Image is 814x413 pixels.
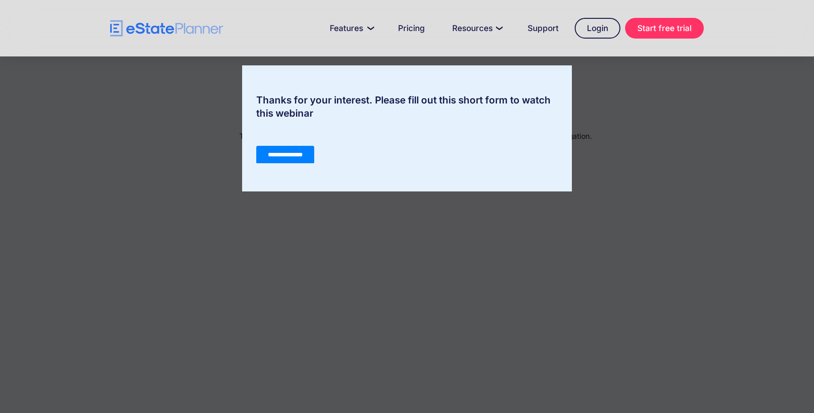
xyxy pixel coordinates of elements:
[318,19,382,38] a: Features
[387,19,436,38] a: Pricing
[625,18,704,39] a: Start free trial
[516,19,570,38] a: Support
[441,19,512,38] a: Resources
[575,18,620,39] a: Login
[242,94,572,120] div: Thanks for your interest. Please fill out this short form to watch this webinar
[256,129,558,163] iframe: Form 0
[110,20,223,37] a: home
